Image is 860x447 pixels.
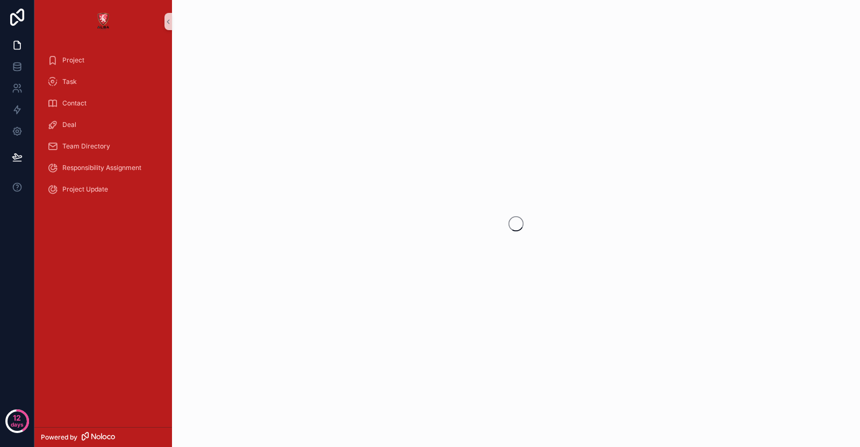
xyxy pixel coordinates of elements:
img: App logo [97,13,109,30]
span: Powered by [41,433,77,442]
span: Project [62,56,84,65]
span: Project Update [62,185,108,194]
a: Project Update [41,180,166,199]
div: scrollable content [34,43,172,213]
span: Responsibility Assignment [62,164,141,172]
a: Powered by [34,427,172,447]
a: Task [41,72,166,91]
p: 12 [13,413,21,423]
a: Team Directory [41,137,166,156]
span: Contact [62,99,87,108]
a: Responsibility Assignment [41,158,166,178]
span: Task [62,77,77,86]
a: Project [41,51,166,70]
span: Deal [62,120,76,129]
a: Deal [41,115,166,134]
p: days [11,417,24,432]
span: Team Directory [62,142,110,151]
a: Contact [41,94,166,113]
